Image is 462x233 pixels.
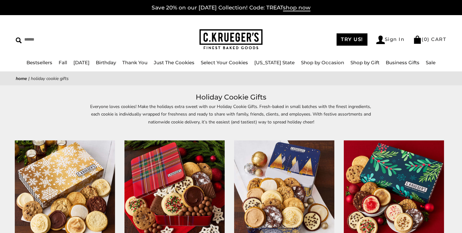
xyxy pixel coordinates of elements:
a: Home [16,76,27,82]
a: [DATE] [73,60,90,65]
span: Holiday Cookie Gifts [31,76,69,82]
a: Fall [59,60,67,65]
a: Sale [426,60,436,65]
a: Save 20% on our [DATE] Collection! Code: TREATshop now [152,4,310,11]
a: Shop by Gift [350,60,379,65]
h1: Holiday Cookie Gifts [25,92,437,103]
a: Shop by Occasion [301,60,344,65]
img: Search [16,37,22,43]
a: (0) CART [413,36,446,42]
input: Search [16,35,117,44]
a: Bestsellers [26,60,52,65]
a: Birthday [96,60,116,65]
span: 0 [424,36,428,42]
nav: breadcrumbs [16,75,446,82]
span: shop now [283,4,310,11]
a: TRY US! [337,33,367,46]
a: [US_STATE] State [254,60,295,65]
a: Sign In [376,36,405,44]
img: Account [376,36,385,44]
a: Select Your Cookies [201,60,248,65]
p: Everyone loves cookies! Make the holidays extra sweet with our Holiday Cookie Gifts. Fresh-baked ... [86,103,376,134]
a: Business Gifts [386,60,419,65]
span: | [28,76,30,82]
img: Bag [413,36,422,44]
a: Just The Cookies [154,60,194,65]
img: C.KRUEGER'S [199,29,263,50]
a: Thank You [122,60,147,65]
